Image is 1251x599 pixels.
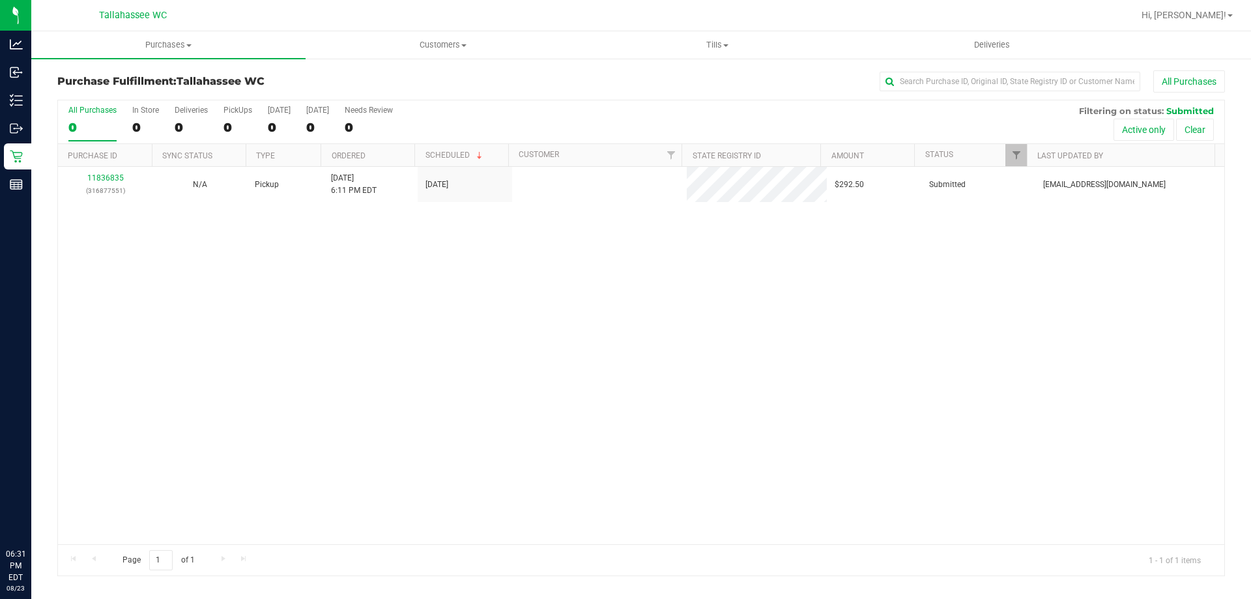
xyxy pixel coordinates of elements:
inline-svg: Analytics [10,38,23,51]
a: Customer [519,150,559,159]
a: Status [925,150,953,159]
div: 0 [223,120,252,135]
span: Customers [306,39,579,51]
span: Tallahassee WC [177,75,265,87]
button: Active only [1114,119,1174,141]
div: 0 [306,120,329,135]
span: Not Applicable [193,180,207,189]
p: 08/23 [6,583,25,593]
a: Filter [660,144,682,166]
span: Purchases [31,39,306,51]
span: Tallahassee WC [99,10,167,21]
div: All Purchases [68,106,117,115]
a: Amount [831,151,864,160]
a: Last Updated By [1037,151,1103,160]
div: 0 [132,120,159,135]
a: Deliveries [855,31,1129,59]
inline-svg: Inbound [10,66,23,79]
span: [EMAIL_ADDRESS][DOMAIN_NAME] [1043,179,1166,191]
div: 0 [175,120,208,135]
button: All Purchases [1153,70,1225,93]
inline-svg: Retail [10,150,23,163]
p: 06:31 PM EDT [6,548,25,583]
a: 11836835 [87,173,124,183]
div: 0 [268,120,291,135]
a: Scheduled [425,151,485,160]
input: 1 [149,550,173,570]
span: Deliveries [956,39,1028,51]
div: [DATE] [306,106,329,115]
span: 1 - 1 of 1 items [1138,550,1211,570]
a: Customers [306,31,580,59]
inline-svg: Reports [10,178,23,191]
span: Pickup [255,179,279,191]
inline-svg: Inventory [10,94,23,107]
div: Deliveries [175,106,208,115]
p: (316877551) [66,184,145,197]
span: [DATE] 6:11 PM EDT [331,172,377,197]
a: Type [256,151,275,160]
span: Tills [581,39,854,51]
button: Clear [1176,119,1214,141]
span: [DATE] [425,179,448,191]
span: $292.50 [835,179,864,191]
span: Filtering on status: [1079,106,1164,116]
div: PickUps [223,106,252,115]
span: Submitted [929,179,966,191]
a: Ordered [332,151,366,160]
a: Purchases [31,31,306,59]
iframe: Resource center unread badge [38,493,54,508]
a: Sync Status [162,151,212,160]
span: Page of 1 [111,550,205,570]
a: Tills [580,31,854,59]
a: Filter [1005,144,1027,166]
span: Submitted [1166,106,1214,116]
button: N/A [193,179,207,191]
div: 0 [345,120,393,135]
span: Hi, [PERSON_NAME]! [1142,10,1226,20]
div: 0 [68,120,117,135]
inline-svg: Outbound [10,122,23,135]
input: Search Purchase ID, Original ID, State Registry ID or Customer Name... [880,72,1140,91]
a: State Registry ID [693,151,761,160]
a: Purchase ID [68,151,117,160]
div: Needs Review [345,106,393,115]
div: [DATE] [268,106,291,115]
h3: Purchase Fulfillment: [57,76,446,87]
iframe: Resource center [13,495,52,534]
div: In Store [132,106,159,115]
